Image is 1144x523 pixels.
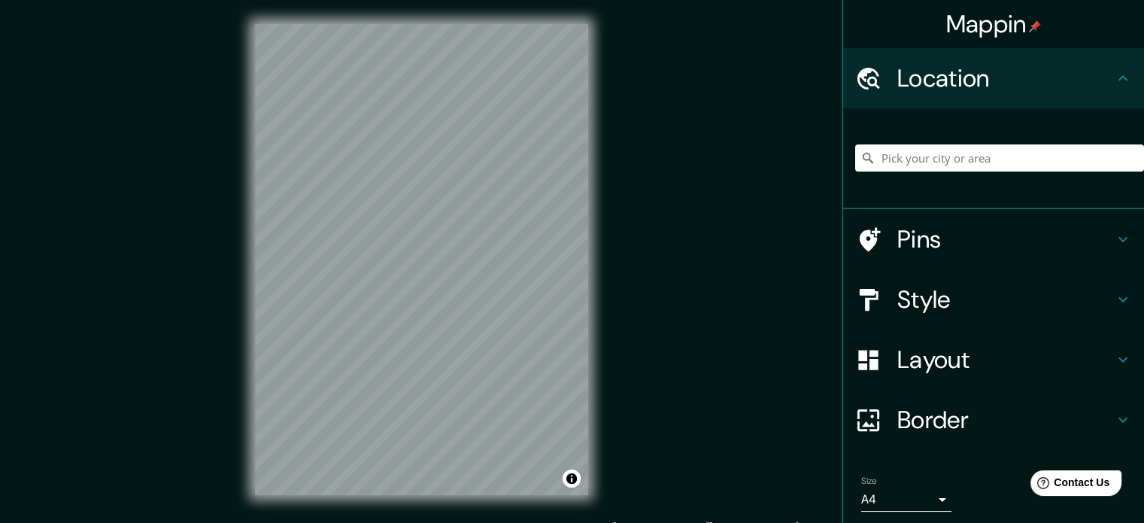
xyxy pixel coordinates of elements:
[1029,20,1041,32] img: pin-icon.png
[255,24,588,495] canvas: Map
[897,63,1114,93] h4: Location
[855,144,1144,172] input: Pick your city or area
[843,330,1144,390] div: Layout
[897,345,1114,375] h4: Layout
[843,209,1144,269] div: Pins
[897,284,1114,315] h4: Style
[946,9,1042,39] h4: Mappin
[1010,464,1127,506] iframe: Help widget launcher
[843,48,1144,108] div: Location
[897,405,1114,435] h4: Border
[843,390,1144,450] div: Border
[861,475,877,488] label: Size
[563,470,581,488] button: Toggle attribution
[843,269,1144,330] div: Style
[861,488,951,512] div: A4
[897,224,1114,254] h4: Pins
